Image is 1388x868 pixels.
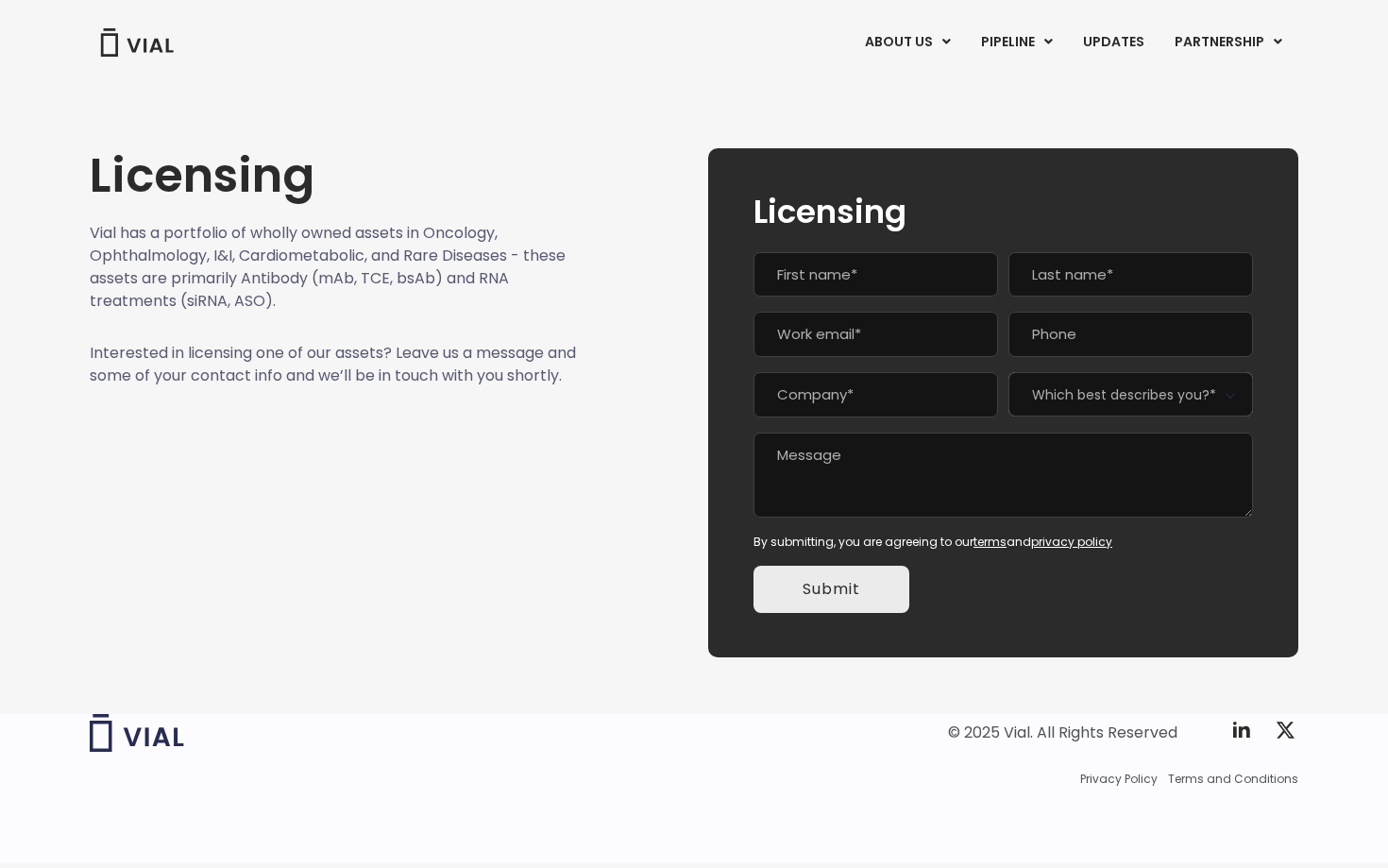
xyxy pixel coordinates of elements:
[948,723,1177,743] div: © 2025 Vial. All Rights Reserved
[753,194,1253,230] h2: Licensing
[1008,372,1253,417] span: Which best describes you?*
[1031,534,1112,550] a: privacy policy
[1008,252,1253,298] input: Last name*
[90,714,184,752] img: Vial logo wih "Vial" spelled out
[966,26,1067,59] a: PIPELINEMenu Toggle
[1068,26,1159,59] a: UPDATES
[753,252,998,298] input: First name*
[90,148,577,203] h1: Licensing
[1168,771,1298,788] a: Terms and Conditions
[90,222,577,313] p: Vial has a portfolio of wholly owned assets in Oncology, Ophthalmology, I&I, Cardiometabolic, and...
[1008,312,1253,357] input: Phone
[90,342,577,387] p: Interested in licensing one of our assets? Leave us a message and some of your contact info and w...
[753,534,1253,551] div: By submitting, you are agreeing to our and
[1159,26,1297,59] a: PARTNERSHIPMenu Toggle
[850,26,965,59] a: ABOUT USMenu Toggle
[753,566,909,613] input: Submit
[99,28,175,57] img: Vial Logo
[753,372,998,417] input: Company*
[973,534,1007,550] a: terms
[753,312,998,357] input: Work email*
[1080,771,1158,788] a: Privacy Policy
